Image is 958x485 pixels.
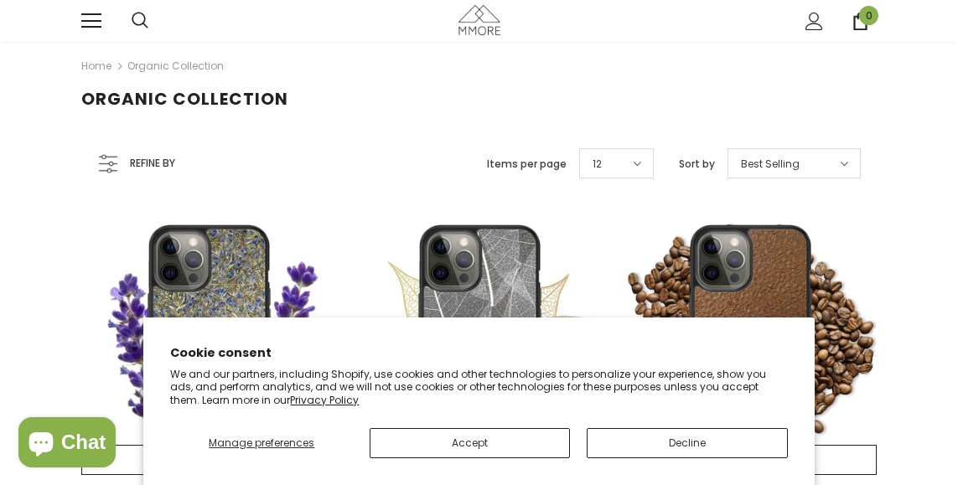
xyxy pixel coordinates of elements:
[170,344,787,362] h2: Cookie consent
[130,154,175,173] span: Refine by
[127,59,224,73] a: Organic Collection
[13,417,121,472] inbox-online-store-chat: Shopify online store chat
[679,156,715,173] label: Sort by
[81,87,288,111] span: Organic Collection
[370,428,570,458] button: Accept
[290,393,359,407] a: Privacy Policy
[170,428,353,458] button: Manage preferences
[859,6,878,25] span: 0
[170,368,787,407] p: We and our partners, including Shopify, use cookies and other technologies to personalize your ex...
[587,428,787,458] button: Decline
[852,13,869,30] a: 0
[458,5,500,34] img: MMORE Cases
[81,56,111,76] a: Home
[741,156,800,173] span: Best Selling
[593,156,602,173] span: 12
[487,156,567,173] label: Items per page
[209,436,314,450] span: Manage preferences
